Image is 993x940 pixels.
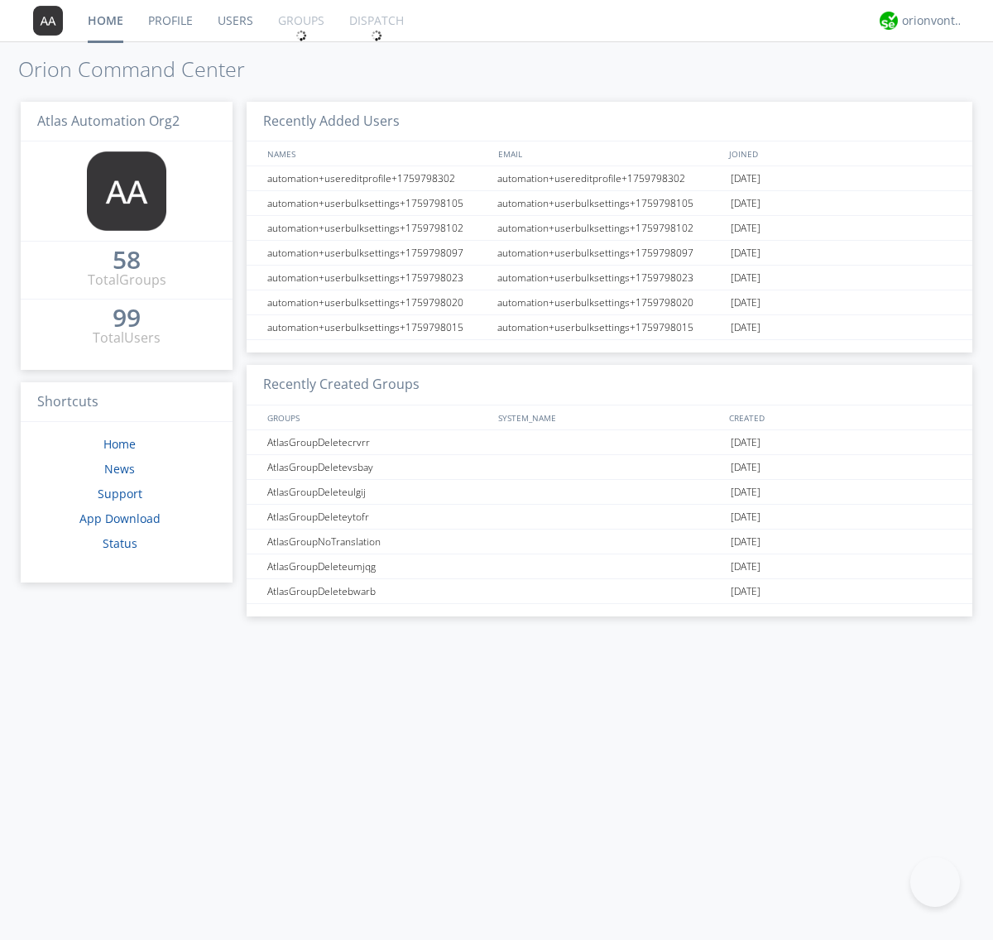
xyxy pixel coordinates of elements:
div: 58 [113,252,141,268]
a: automation+userbulksettings+1759798102automation+userbulksettings+1759798102[DATE] [247,216,972,241]
span: [DATE] [731,166,760,191]
div: automation+userbulksettings+1759798105 [493,191,727,215]
div: automation+userbulksettings+1759798097 [263,241,492,265]
div: Total Users [93,329,161,348]
div: AtlasGroupDeletebwarb [263,579,492,603]
a: automation+userbulksettings+1759798097automation+userbulksettings+1759798097[DATE] [247,241,972,266]
span: [DATE] [731,191,760,216]
span: [DATE] [731,530,760,554]
a: automation+usereditprofile+1759798302automation+usereditprofile+1759798302[DATE] [247,166,972,191]
a: Home [103,436,136,452]
a: 58 [113,252,141,271]
div: 99 [113,309,141,326]
span: [DATE] [731,290,760,315]
span: [DATE] [731,430,760,455]
div: CREATED [725,405,957,429]
h3: Recently Created Groups [247,365,972,405]
span: [DATE] [731,266,760,290]
div: SYSTEM_NAME [494,405,725,429]
div: AtlasGroupNoTranslation [263,530,492,554]
div: JOINED [725,141,957,165]
span: [DATE] [731,505,760,530]
div: automation+userbulksettings+1759798020 [263,290,492,314]
img: spin.svg [371,30,382,41]
a: AtlasGroupDeletebwarb[DATE] [247,579,972,604]
a: Support [98,486,142,501]
img: 373638.png [33,6,63,36]
a: App Download [79,511,161,526]
a: 99 [113,309,141,329]
div: EMAIL [494,141,725,165]
a: automation+userbulksettings+1759798020automation+userbulksettings+1759798020[DATE] [247,290,972,315]
div: automation+userbulksettings+1759798023 [493,266,727,290]
a: automation+userbulksettings+1759798023automation+userbulksettings+1759798023[DATE] [247,266,972,290]
img: 373638.png [87,151,166,231]
div: orionvontas+atlas+automation+org2 [902,12,964,29]
div: automation+userbulksettings+1759798102 [263,216,492,240]
a: automation+userbulksettings+1759798015automation+userbulksettings+1759798015[DATE] [247,315,972,340]
div: AtlasGroupDeletecrvrr [263,430,492,454]
div: automation+userbulksettings+1759798102 [493,216,727,240]
a: AtlasGroupDeleteumjqg[DATE] [247,554,972,579]
div: automation+userbulksettings+1759798015 [493,315,727,339]
a: AtlasGroupDeleteytofr[DATE] [247,505,972,530]
span: [DATE] [731,579,760,604]
a: AtlasGroupDeletevsbay[DATE] [247,455,972,480]
div: AtlasGroupDeleteumjqg [263,554,492,578]
div: NAMES [263,141,490,165]
a: Status [103,535,137,551]
img: 29d36aed6fa347d5a1537e7736e6aa13 [880,12,898,30]
span: [DATE] [731,216,760,241]
div: automation+userbulksettings+1759798105 [263,191,492,215]
div: automation+userbulksettings+1759798023 [263,266,492,290]
a: AtlasGroupNoTranslation[DATE] [247,530,972,554]
a: automation+userbulksettings+1759798105automation+userbulksettings+1759798105[DATE] [247,191,972,216]
div: automation+userbulksettings+1759798015 [263,315,492,339]
div: automation+usereditprofile+1759798302 [263,166,492,190]
div: automation+userbulksettings+1759798020 [493,290,727,314]
span: [DATE] [731,455,760,480]
div: AtlasGroupDeleteytofr [263,505,492,529]
span: [DATE] [731,480,760,505]
div: AtlasGroupDeleteulgij [263,480,492,504]
span: [DATE] [731,241,760,266]
iframe: Toggle Customer Support [910,857,960,907]
img: spin.svg [295,30,307,41]
div: automation+usereditprofile+1759798302 [493,166,727,190]
span: Atlas Automation Org2 [37,112,180,130]
span: [DATE] [731,315,760,340]
a: AtlasGroupDeletecrvrr[DATE] [247,430,972,455]
a: AtlasGroupDeleteulgij[DATE] [247,480,972,505]
div: Total Groups [88,271,166,290]
h3: Recently Added Users [247,102,972,142]
div: automation+userbulksettings+1759798097 [493,241,727,265]
div: GROUPS [263,405,490,429]
a: News [104,461,135,477]
span: [DATE] [731,554,760,579]
div: AtlasGroupDeletevsbay [263,455,492,479]
h3: Shortcuts [21,382,233,423]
